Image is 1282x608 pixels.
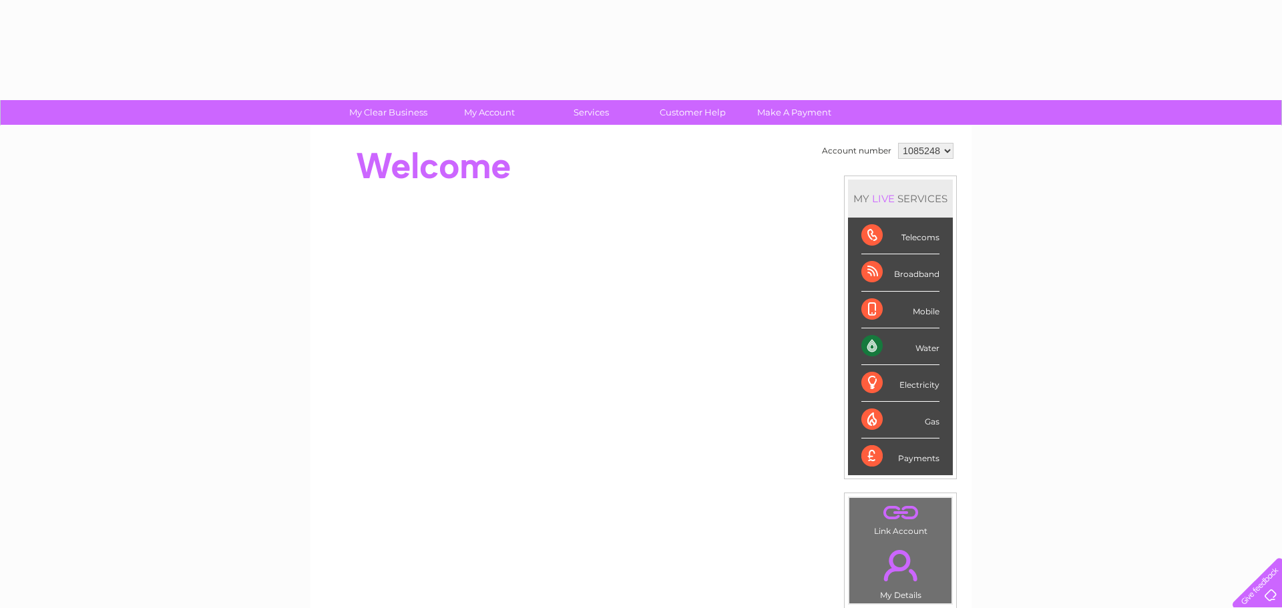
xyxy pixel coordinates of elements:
[853,501,948,525] a: .
[739,100,849,125] a: Make A Payment
[861,365,939,402] div: Electricity
[861,402,939,438] div: Gas
[849,539,952,604] td: My Details
[861,254,939,291] div: Broadband
[861,292,939,328] div: Mobile
[435,100,545,125] a: My Account
[848,180,953,218] div: MY SERVICES
[853,542,948,589] a: .
[869,192,897,205] div: LIVE
[819,139,895,162] td: Account number
[333,100,443,125] a: My Clear Business
[536,100,646,125] a: Services
[861,438,939,475] div: Payments
[849,497,952,539] td: Link Account
[861,328,939,365] div: Water
[861,218,939,254] div: Telecoms
[638,100,748,125] a: Customer Help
